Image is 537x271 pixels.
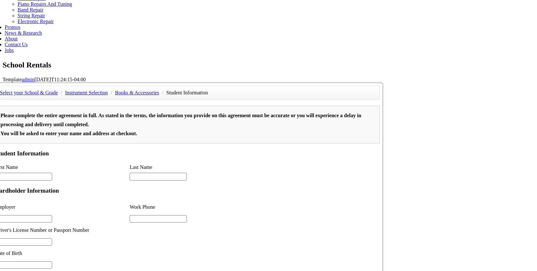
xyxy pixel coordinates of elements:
[166,88,208,97] li: Student Information
[22,77,34,82] a: admin
[3,77,22,82] span: Template
[5,36,18,41] a: About
[5,48,14,53] a: Jobs
[5,30,42,36] a: News & Research
[181,2,231,8] select: Zoom
[5,42,28,47] a: Contact Us
[130,163,264,172] li: Last Name
[115,90,159,95] a: Books & Accessories
[18,7,43,13] a: Band Repair
[59,90,64,95] span: /
[109,90,114,95] span: /
[18,1,72,7] a: Piano Repairs And Tuning
[53,1,71,8] input: Page
[18,19,54,24] a: Electronic Repair
[5,24,21,30] a: Promos
[65,90,108,95] a: Instrument Selection
[130,200,264,214] li: Work Phone
[34,77,86,82] span: [DATE]T11:24:15-04:00
[18,13,45,18] a: String Repair
[160,90,165,95] span: /
[71,2,80,9] span: of 2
